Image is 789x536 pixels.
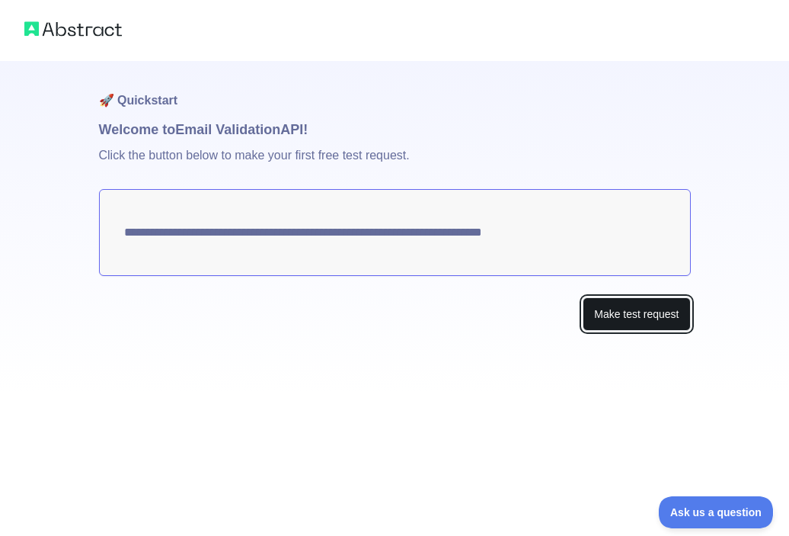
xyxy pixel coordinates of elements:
p: Click the button below to make your first free test request. [99,140,691,189]
img: Abstract logo [24,18,122,40]
h1: Welcome to Email Validation API! [99,119,691,140]
button: Make test request [583,297,690,332]
h1: 🚀 Quickstart [99,61,691,119]
iframe: Toggle Customer Support [659,496,774,528]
